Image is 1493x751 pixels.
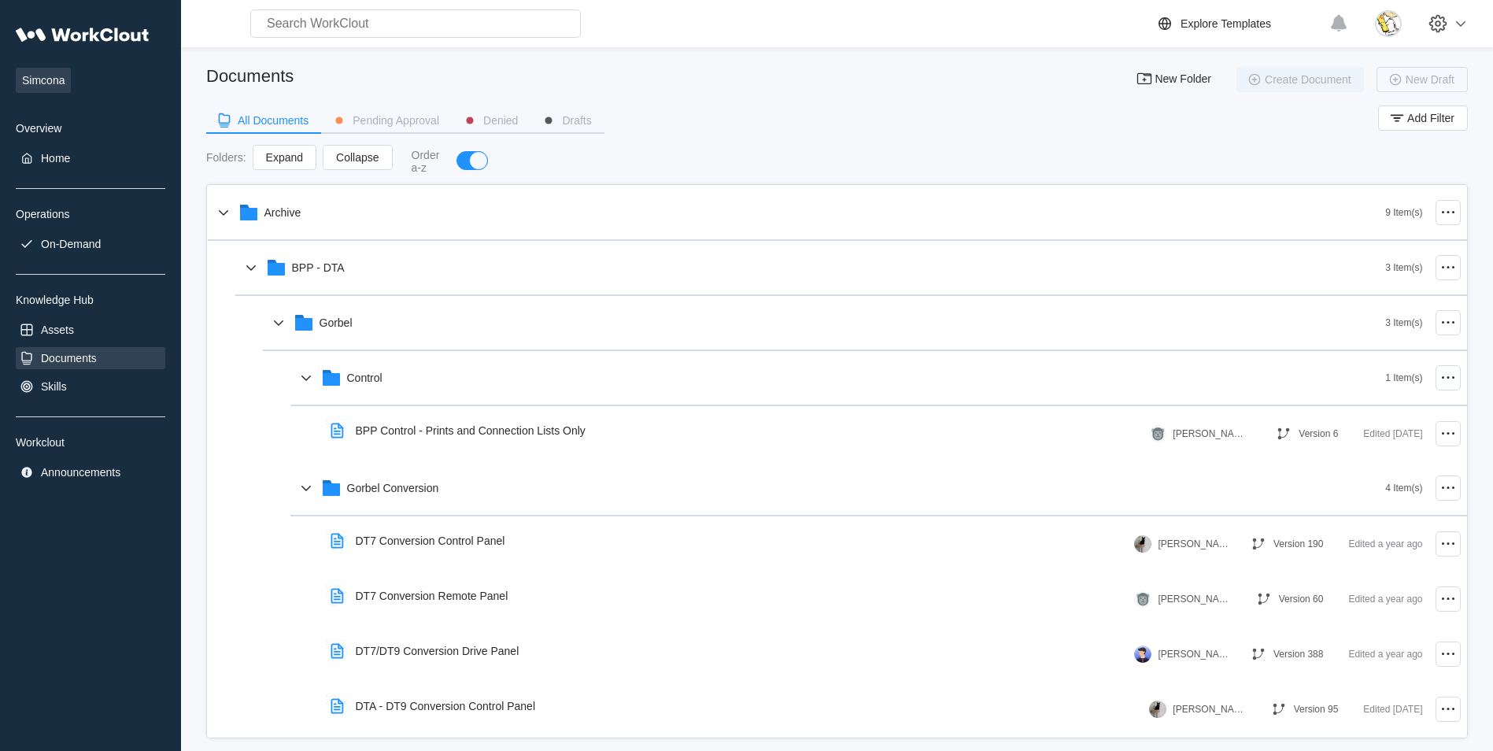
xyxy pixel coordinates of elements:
div: Home [41,152,70,165]
div: [PERSON_NAME] [1158,538,1229,549]
img: user-5.png [1134,646,1151,663]
div: Pending Approval [353,115,439,126]
div: All Documents [238,115,309,126]
div: Edited [DATE] [1363,424,1422,443]
div: Control [347,372,382,384]
div: DT7/DT9 Conversion Drive Panel [356,645,519,657]
button: New Folder [1126,67,1224,92]
div: Version 190 [1273,538,1323,549]
div: DTA - DT9 Conversion Control Panel [356,700,536,712]
div: Knowledge Hub [16,294,165,306]
div: Denied [483,115,518,126]
button: Expand [253,145,316,170]
div: DT7 Conversion Control Panel [356,535,505,547]
button: Collapse [323,145,392,170]
div: Version 95 [1294,704,1339,715]
div: Gorbel Conversion [347,482,439,494]
div: Edited [DATE] [1363,700,1422,719]
div: Documents [41,352,97,364]
div: 3 Item(s) [1385,317,1422,328]
div: Skills [41,380,67,393]
span: Collapse [336,152,379,163]
img: stormageddon_tree.jpg [1134,535,1151,553]
a: Skills [16,375,165,398]
div: Version 388 [1273,649,1323,660]
button: Create Document [1236,67,1364,92]
button: All Documents [206,109,321,132]
div: [PERSON_NAME] [1158,594,1229,605]
span: Create Document [1265,74,1351,85]
a: Home [16,147,165,169]
div: Workclout [16,436,165,449]
div: Announcements [41,466,120,479]
img: gorilla.png [1149,425,1166,442]
a: Documents [16,347,165,369]
div: Order a-z [412,149,442,174]
img: stormageddon_tree.jpg [1149,701,1166,718]
div: Explore Templates [1181,17,1271,30]
div: Archive [264,206,301,219]
a: Explore Templates [1155,14,1321,33]
div: Edited a year ago [1348,535,1422,553]
div: Documents [206,66,294,87]
div: Assets [41,324,74,336]
button: Pending Approval [321,109,452,132]
div: 3 Item(s) [1385,262,1422,273]
button: Drafts [530,109,604,132]
div: Version 60 [1279,594,1324,605]
div: Overview [16,122,165,135]
div: [PERSON_NAME] [1158,649,1229,660]
div: BPP - DTA [292,261,345,274]
div: Folders : [206,151,246,164]
span: New Folder [1155,73,1211,86]
div: 9 Item(s) [1385,207,1422,218]
div: DT7 Conversion Remote Panel [356,590,508,602]
div: [PERSON_NAME] [1173,704,1244,715]
a: Assets [16,319,165,341]
span: Add Filter [1407,113,1454,124]
div: 1 Item(s) [1385,372,1422,383]
div: Gorbel [320,316,353,329]
div: Edited a year ago [1348,590,1422,609]
button: Denied [452,109,530,132]
div: On-Demand [41,238,101,250]
img: gorilla.png [1134,590,1151,608]
div: 4 Item(s) [1385,483,1422,494]
span: Simcona [16,68,71,93]
span: New Draft [1406,74,1454,85]
span: Expand [266,152,303,163]
div: Drafts [562,115,591,126]
img: download.jpg [1375,10,1402,37]
button: Add Filter [1378,105,1468,131]
a: Announcements [16,461,165,483]
div: Operations [16,208,165,220]
input: Search WorkClout [250,9,581,38]
div: Version 6 [1299,428,1338,439]
div: [PERSON_NAME] [1173,428,1244,439]
a: On-Demand [16,233,165,255]
button: New Draft [1377,67,1468,92]
div: BPP Control - Prints and Connection Lists Only [356,424,586,437]
div: Edited a year ago [1348,645,1422,664]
